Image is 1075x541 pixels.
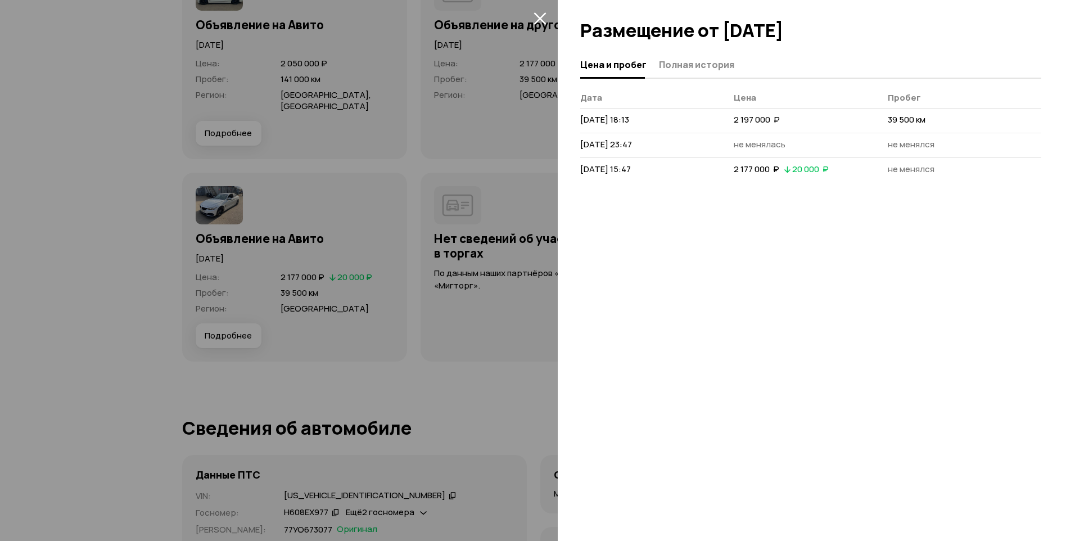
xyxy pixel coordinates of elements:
[580,92,602,103] span: Дата
[888,92,921,103] span: Пробег
[580,163,631,175] span: [DATE] 15:47
[888,114,925,125] span: 39 500 км
[659,59,734,70] span: Полная история
[580,114,629,125] span: [DATE] 18:13
[734,138,785,150] span: не менялась
[734,114,780,125] span: 2 197 000 ₽
[580,59,647,70] span: Цена и пробег
[888,163,934,175] span: не менялся
[734,163,779,175] span: 2 177 000 ₽
[580,138,632,150] span: [DATE] 23:47
[531,9,549,27] button: закрыть
[734,92,756,103] span: Цена
[888,138,934,150] span: не менялся
[792,163,829,175] span: 20 000 ₽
